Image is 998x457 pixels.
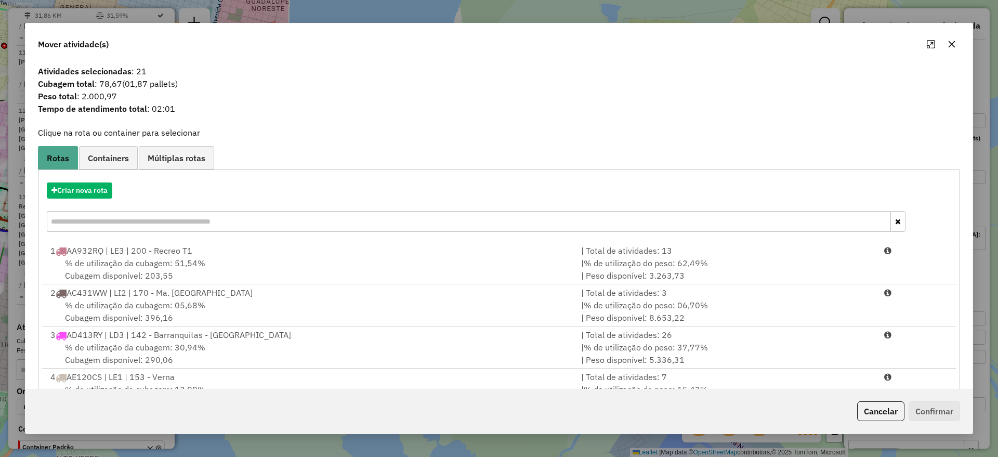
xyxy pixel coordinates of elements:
button: Criar nova rota [47,182,112,199]
strong: Atividades selecionadas [38,66,132,76]
div: Cubagem disponível: 396,16 [44,299,575,324]
span: : 21 [32,65,966,77]
div: 3 [44,329,575,341]
span: % de utilização da cubagem: 05,68% [65,300,205,310]
span: % de utilização do peso: 15,43% [584,384,708,395]
div: 4 [44,371,575,383]
span: Containers [88,154,129,162]
i: Porcentagens após mover as atividades: Cubagem: 31,72% Peso: 38,43% [884,373,891,381]
span: AA932RQ | LE3 | 200 - Recreo T1 [67,245,192,256]
i: Porcentagens após mover as atividades: Cubagem: 24,41% Peso: 28,28% [884,289,891,297]
span: AD413RY | LD3 | 142 - Barranquitas - [GEOGRAPHIC_DATA] [67,330,291,340]
div: | Total de atividades: 7 [575,371,878,383]
span: Mover atividade(s) [38,38,109,50]
div: 2 [44,286,575,299]
span: : 2.000,97 [32,90,966,102]
span: AE120CS | LE1 | 153 - Verna [67,372,175,382]
span: Rotas [47,154,69,162]
span: (01,87 pallets) [122,79,178,89]
div: Cubagem disponível: 203,55 [44,257,575,282]
div: | Total de atividades: 3 [575,286,878,299]
i: Porcentagens após mover as atividades: Cubagem: 49,67% Peso: 61,10% [884,331,891,339]
div: | Total de atividades: 26 [575,329,878,341]
div: | | Peso disponível: 8.653,22 [575,299,878,324]
span: : 02:01 [32,102,966,115]
i: Porcentagens após mover as atividades: Cubagem: 70,27% Peso: 85,49% [884,246,891,255]
div: | | Peso disponível: 5.336,31 [575,341,878,366]
span: Múltiplas rotas [148,154,205,162]
span: % de utilização do peso: 37,77% [584,342,708,352]
div: Cubagem disponível: 290,06 [44,341,575,366]
button: Maximize [923,36,939,53]
strong: Cubagem total [38,79,95,89]
span: % de utilização da cubagem: 51,54% [65,258,205,268]
div: Cubagem disponível: 365,46 [44,383,575,408]
div: | | Peso disponível: 7.357,46 [575,383,878,408]
strong: Peso total [38,91,77,101]
div: 1 [44,244,575,257]
span: AC431WW | LI2 | 170 - Ma. [GEOGRAPHIC_DATA] [67,288,253,298]
span: % de utilização do peso: 62,49% [584,258,708,268]
span: % de utilização da cubagem: 12,99% [65,384,205,395]
button: Cancelar [857,401,904,421]
strong: Tempo de atendimento total [38,103,147,114]
div: | | Peso disponível: 3.263,73 [575,257,878,282]
div: | Total de atividades: 13 [575,244,878,257]
label: Clique na rota ou container para selecionar [38,126,200,139]
span: : 78,67 [32,77,966,90]
span: % de utilização do peso: 06,70% [584,300,708,310]
span: % de utilização da cubagem: 30,94% [65,342,205,352]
